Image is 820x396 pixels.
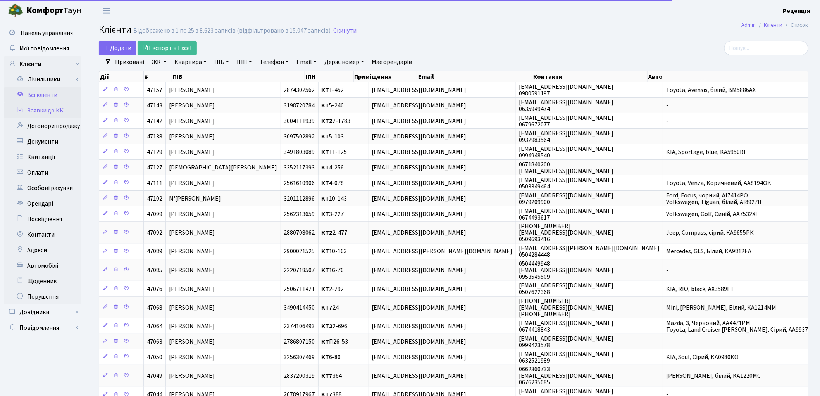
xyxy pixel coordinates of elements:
span: [PERSON_NAME] [169,228,215,237]
span: 2561610906 [284,179,315,187]
span: [EMAIL_ADDRESS][DOMAIN_NAME] [372,303,467,312]
span: [PERSON_NAME] [169,247,215,256]
span: 10-163 [322,247,347,256]
span: Додати [104,44,131,52]
span: KIA, Sportage, blue, КА5950ВІ [667,148,746,156]
a: Експорт в Excel [138,41,197,55]
span: [PERSON_NAME] [169,179,215,187]
span: 2786807150 [284,337,315,346]
span: [EMAIL_ADDRESS][DOMAIN_NAME] 0674493617 [519,207,614,222]
a: Приховані [112,55,147,69]
span: 2-477 [322,228,348,237]
span: [EMAIL_ADDRESS][DOMAIN_NAME] [372,179,467,187]
button: Переключити навігацію [97,4,116,17]
span: 364 [322,372,342,380]
span: [EMAIL_ADDRESS][DOMAIN_NAME] [372,163,467,172]
span: [PERSON_NAME] [169,148,215,156]
span: 47129 [147,148,162,156]
span: [EMAIL_ADDRESS][DOMAIN_NAME] 0632521989 [519,350,614,365]
span: [EMAIL_ADDRESS][DOMAIN_NAME] 0674418843 [519,319,614,334]
span: [EMAIL_ADDRESS][DOMAIN_NAME] [372,194,467,203]
span: [EMAIL_ADDRESS][DOMAIN_NAME] 0635949474 [519,98,614,113]
span: 47102 [147,194,162,203]
span: 3097502892 [284,132,315,141]
span: [PERSON_NAME] [169,132,215,141]
span: [PERSON_NAME] [169,101,215,110]
a: Порушення [4,289,81,304]
a: Email [293,55,320,69]
span: [EMAIL_ADDRESS][DOMAIN_NAME] 0994948540 [519,145,614,160]
span: [PERSON_NAME] [169,337,215,346]
b: КТ [322,163,329,172]
span: [PERSON_NAME] [169,353,215,361]
span: Toyota, Avensis, білий, BM5886AX [667,86,756,94]
span: 3201112896 [284,194,315,203]
span: - [667,337,669,346]
span: 47085 [147,266,162,275]
span: [EMAIL_ADDRESS][DOMAIN_NAME] [372,337,467,346]
b: КТ [322,247,329,256]
span: KIA, Soul, Сірий, KA0980KO [667,353,739,361]
span: [EMAIL_ADDRESS][PERSON_NAME][DOMAIN_NAME] 0504284448 [519,244,660,259]
span: 3004111939 [284,117,315,125]
span: [EMAIL_ADDRESS][DOMAIN_NAME] [372,86,467,94]
span: 47063 [147,337,162,346]
span: [PERSON_NAME] [169,117,215,125]
span: 4-256 [322,163,344,172]
b: КТ [322,337,329,346]
span: [PERSON_NAME] [169,266,215,275]
th: Авто [648,71,809,82]
b: Рецепція [783,7,811,15]
a: Клієнти [4,56,81,72]
a: Додати [99,41,136,55]
th: Дії [99,71,144,82]
b: КТ [322,285,329,293]
span: 47127 [147,163,162,172]
div: Відображено з 1 по 25 з 8,623 записів (відфільтровано з 15,047 записів). [133,27,332,35]
a: Квитанції [4,149,81,165]
span: 5-103 [322,132,344,141]
b: КТ [322,210,329,218]
span: [EMAIL_ADDRESS][DOMAIN_NAME] [372,210,467,218]
span: - [667,132,669,141]
a: Має орендарів [369,55,415,69]
span: [PERSON_NAME], білий, KA1220MC [667,372,761,380]
span: М'[PERSON_NAME] [169,194,221,203]
span: 3352117393 [284,163,315,172]
a: Квартира [171,55,210,69]
span: Toyota, Venza, Коричневий, AA8194OK [667,179,772,187]
span: [EMAIL_ADDRESS][DOMAIN_NAME] [372,132,467,141]
span: [PERSON_NAME] [169,86,215,94]
span: 24 [322,303,339,312]
img: logo.png [8,3,23,19]
span: - [667,101,669,110]
span: [EMAIL_ADDRESS][DOMAIN_NAME] [372,148,467,156]
span: 2562313659 [284,210,315,218]
span: 10-143 [322,194,347,203]
a: Панель управління [4,25,81,41]
b: КТ [322,132,329,141]
a: Орендарі [4,196,81,211]
span: 4-078 [322,179,344,187]
a: Автомобілі [4,258,81,273]
a: Щоденник [4,273,81,289]
span: [EMAIL_ADDRESS][DOMAIN_NAME] 0679672077 [519,114,614,129]
a: Оплати [4,165,81,180]
span: 47068 [147,303,162,312]
a: Договори продажу [4,118,81,134]
th: Email [417,71,532,82]
span: 3-227 [322,210,344,218]
span: [EMAIL_ADDRESS][DOMAIN_NAME] [372,372,467,380]
span: 2-292 [322,285,344,293]
b: КТ7 [322,372,333,380]
span: [EMAIL_ADDRESS][DOMAIN_NAME] [372,322,467,330]
b: КТ [322,86,329,94]
a: Повідомлення [4,320,81,335]
span: 2506711421 [284,285,315,293]
a: ПІБ [211,55,232,69]
span: Мої повідомлення [19,44,69,53]
a: Всі клієнти [4,87,81,103]
span: 47142 [147,117,162,125]
span: [DEMOGRAPHIC_DATA][PERSON_NAME] [169,163,277,172]
a: Посвідчення [4,211,81,227]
